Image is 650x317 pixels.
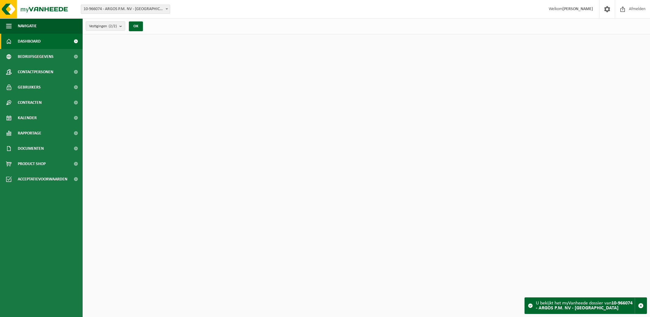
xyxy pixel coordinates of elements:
[18,126,41,141] span: Rapportage
[129,21,143,31] button: OK
[536,301,633,311] strong: 10-966074 - ARGOS P.M. NV - [GEOGRAPHIC_DATA]
[109,24,117,28] count: (2/2)
[81,5,170,13] span: 10-966074 - ARGOS P.M. NV - BRUXELLES
[81,5,170,14] span: 10-966074 - ARGOS P.M. NV - BRUXELLES
[18,172,67,187] span: Acceptatievoorwaarden
[89,22,117,31] span: Vestigingen
[562,7,593,11] strong: [PERSON_NAME]
[18,95,42,110] span: Contracten
[18,80,41,95] span: Gebruikers
[18,156,46,172] span: Product Shop
[86,21,125,31] button: Vestigingen(2/2)
[18,110,37,126] span: Kalender
[536,298,635,314] div: U bekijkt het myVanheede dossier van
[18,34,41,49] span: Dashboard
[18,18,37,34] span: Navigatie
[3,304,102,317] iframe: chat widget
[18,64,53,80] span: Contactpersonen
[18,49,54,64] span: Bedrijfsgegevens
[18,141,44,156] span: Documenten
